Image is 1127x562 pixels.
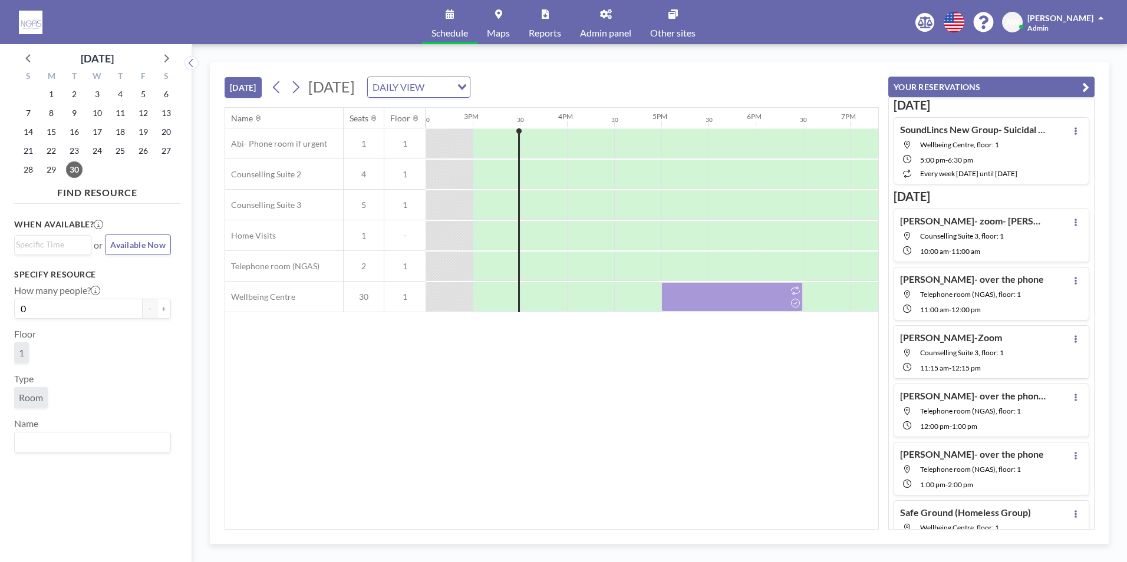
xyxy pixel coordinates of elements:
span: 6:30 PM [948,156,973,164]
label: Floor [14,328,36,340]
img: organization-logo [19,11,42,34]
span: Monday, September 8, 2025 [43,105,60,121]
input: Search for option [16,435,164,450]
span: 30 [344,292,384,302]
div: 3PM [464,112,479,121]
span: Other sites [650,28,696,38]
span: Telephone room (NGAS), floor: 1 [920,290,1021,299]
span: 1 [344,230,384,241]
button: + [157,299,171,319]
span: Counselling Suite 3, floor: 1 [920,232,1004,240]
span: Monday, September 1, 2025 [43,86,60,103]
span: Counselling Suite 2 [225,169,301,180]
span: Sunday, September 28, 2025 [20,161,37,178]
span: 1:00 PM [920,480,945,489]
div: Search for option [15,236,91,253]
h3: [DATE] [894,98,1089,113]
span: Wednesday, September 3, 2025 [89,86,106,103]
span: 1 [384,261,426,272]
span: Monday, September 22, 2025 [43,143,60,159]
span: - [384,230,426,241]
div: 4PM [558,112,573,121]
span: Schedule [431,28,468,38]
span: 2 [344,261,384,272]
span: [DATE] [308,78,355,95]
div: Search for option [368,77,470,97]
span: 1 [384,138,426,149]
input: Search for option [16,238,84,251]
span: 5:00 PM [920,156,945,164]
span: Sunday, September 21, 2025 [20,143,37,159]
span: Thursday, September 25, 2025 [112,143,128,159]
span: 11:00 AM [920,305,949,314]
span: Wednesday, September 10, 2025 [89,105,106,121]
span: Wednesday, September 17, 2025 [89,124,106,140]
span: Thursday, September 4, 2025 [112,86,128,103]
div: Floor [390,113,410,124]
span: - [945,156,948,164]
span: Monday, September 15, 2025 [43,124,60,140]
div: W [86,70,109,85]
span: Available Now [110,240,166,250]
label: Type [14,373,34,385]
h4: [PERSON_NAME]- zoom- [PERSON_NAME] [900,215,1047,227]
span: 1 [384,169,426,180]
span: 12:15 PM [951,363,981,372]
span: Counselling Suite 3 [225,200,301,210]
span: 1 [19,347,24,358]
h4: [PERSON_NAME]- over the phone [900,448,1044,460]
span: Friday, September 5, 2025 [135,86,151,103]
span: Wellbeing Centre, floor: 1 [920,140,999,149]
h4: SoundLincs New Group- Suicidal support [900,124,1047,135]
span: Tuesday, September 2, 2025 [66,86,83,103]
span: Reports [529,28,561,38]
span: [PERSON_NAME] [1027,13,1093,23]
span: every week [DATE] until [DATE] [920,169,1017,178]
button: YOUR RESERVATIONS [888,77,1095,97]
div: 7PM [841,112,856,121]
span: - [950,422,952,431]
span: DAILY VIEW [370,80,427,95]
span: - [949,363,951,372]
span: Saturday, September 13, 2025 [158,105,174,121]
label: How many people? [14,285,100,296]
span: - [945,480,948,489]
span: or [94,239,103,251]
span: 4 [344,169,384,180]
span: Saturday, September 20, 2025 [158,124,174,140]
span: Wellbeing Centre [225,292,295,302]
span: Telephone room (NGAS), floor: 1 [920,465,1021,474]
h3: [DATE] [894,189,1089,204]
span: Counselling Suite 3, floor: 1 [920,348,1004,357]
div: 30 [800,116,807,124]
div: F [131,70,154,85]
div: Search for option [15,432,170,452]
div: T [108,70,131,85]
span: Room [19,392,43,403]
span: Thursday, September 18, 2025 [112,124,128,140]
span: Admin panel [580,28,631,38]
span: Telephone room (NGAS), floor: 1 [920,406,1021,415]
button: - [143,299,157,319]
span: 12:00 PM [951,305,981,314]
span: Wednesday, September 24, 2025 [89,143,106,159]
span: Friday, September 12, 2025 [135,105,151,121]
h4: [PERSON_NAME]- over the phone [900,273,1044,285]
span: 5 [344,200,384,210]
h3: Specify resource [14,269,171,280]
span: 1:00 PM [952,422,977,431]
span: 2:00 PM [948,480,973,489]
span: 12:00 PM [920,422,950,431]
div: Seats [350,113,368,124]
div: 30 [423,116,430,124]
span: - [949,305,951,314]
div: 30 [706,116,713,124]
span: 1 [344,138,384,149]
span: Sunday, September 7, 2025 [20,105,37,121]
div: 6PM [747,112,762,121]
span: Monday, September 29, 2025 [43,161,60,178]
input: Search for option [428,80,450,95]
label: Name [14,418,38,429]
div: Name [231,113,253,124]
span: - [949,247,951,256]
